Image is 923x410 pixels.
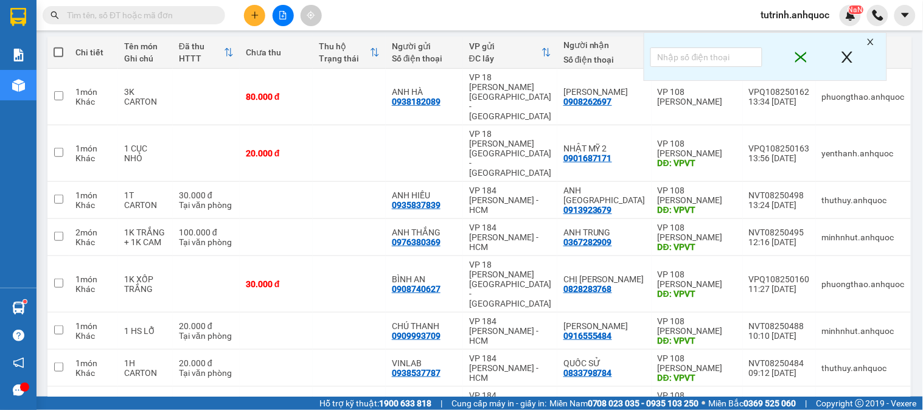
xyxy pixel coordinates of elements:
[563,321,646,331] div: KIM ANH
[75,395,112,405] div: 2 món
[749,395,810,405] div: NVT08250453
[75,144,112,153] div: 1 món
[749,190,810,200] div: NVT08250498
[709,397,796,410] span: Miền Bắc
[749,237,810,247] div: 12:16 [DATE]
[749,200,810,210] div: 13:24 [DATE]
[179,368,234,378] div: Tại văn phòng
[822,195,905,205] div: thuthuy.anhquoc
[549,397,699,410] span: Miền Nam
[75,321,112,331] div: 1 món
[319,54,370,63] div: Trạng thái
[872,10,883,21] img: phone-icon
[75,284,112,294] div: Khác
[12,302,25,314] img: warehouse-icon
[563,205,612,215] div: 0913923679
[749,153,810,163] div: 13:56 [DATE]
[67,9,211,22] input: Tìm tên, số ĐT hoặc mã đơn
[658,336,737,346] div: DĐ: VPVT
[246,47,307,57] div: Chưa thu
[23,300,27,304] sup: 1
[658,139,737,158] div: VP 108 [PERSON_NAME]
[563,274,646,284] div: CHỊ THANH
[563,395,646,405] div: ANH ĐẠT
[822,232,905,242] div: minhnhut.anhquoc
[749,144,810,153] div: VPQ108250163
[124,54,167,63] div: Ghi chú
[469,316,551,346] div: VP 184 [PERSON_NAME] - HCM
[124,144,167,163] div: 1 CỤC NHỎ
[855,399,864,408] span: copyright
[51,11,59,19] span: search
[279,11,287,19] span: file-add
[392,358,457,368] div: VINLAB
[179,200,234,210] div: Tại văn phòng
[301,5,322,26] button: aim
[12,49,25,61] img: solution-icon
[822,148,905,158] div: yenthanh.anhquoc
[75,87,112,97] div: 1 món
[563,40,646,50] div: Người nhận
[75,200,112,210] div: Khác
[563,368,612,378] div: 0833798784
[658,158,737,168] div: DĐ: VPVT
[749,228,810,237] div: NVT08250495
[840,45,855,69] span: close
[75,237,112,247] div: Khác
[12,79,25,92] img: warehouse-icon
[469,72,551,121] div: VP 18 [PERSON_NAME][GEOGRAPHIC_DATA] - [GEOGRAPHIC_DATA]
[392,228,457,237] div: ANH THẮNG
[246,148,307,158] div: 20.000 đ
[563,284,612,294] div: 0828283768
[469,260,551,308] div: VP 18 [PERSON_NAME][GEOGRAPHIC_DATA] - [GEOGRAPHIC_DATA]
[13,357,24,369] span: notification
[75,228,112,237] div: 2 món
[822,326,905,336] div: minhnhut.anhquoc
[789,49,813,64] span: close
[749,321,810,331] div: NVT08250488
[75,368,112,378] div: Khác
[658,205,737,215] div: DĐ: VPVT
[563,153,612,163] div: 0901687171
[563,358,646,368] div: QUỐC SỬ
[469,186,551,215] div: VP 184 [PERSON_NAME] - HCM
[749,97,810,106] div: 13:34 [DATE]
[848,5,863,14] sup: NaN
[563,186,646,205] div: ANH THỤY
[392,87,457,97] div: ANH HÀ
[751,7,840,23] span: tutrinh.anhquoc
[13,330,24,341] span: question-circle
[179,237,234,247] div: Tại văn phòng
[124,87,167,106] div: 3K CARTON
[658,269,737,289] div: VP 108 [PERSON_NAME]
[563,237,612,247] div: 0367282909
[124,41,167,51] div: Tên món
[806,397,807,410] span: |
[749,331,810,341] div: 10:10 [DATE]
[749,358,810,368] div: NVT08250484
[702,401,706,406] span: ⚪️
[650,47,762,67] input: Nhập số điện thoại
[75,274,112,284] div: 1 món
[563,228,646,237] div: ANH TRUNG
[392,331,441,341] div: 0909993709
[319,397,431,410] span: Hỗ trợ kỹ thuật:
[392,237,441,247] div: 0976380369
[179,41,224,51] div: Đã thu
[392,368,441,378] div: 0938537787
[658,242,737,252] div: DĐ: VPVT
[75,190,112,200] div: 1 món
[563,97,612,106] div: 0908262697
[563,87,646,97] div: VÕ KỴ
[392,395,457,405] div: ANH CƯỜNG
[75,97,112,106] div: Khác
[822,92,905,102] div: phuongthao.anhquoc
[392,97,441,106] div: 0938182089
[392,284,441,294] div: 0908740627
[75,358,112,368] div: 1 món
[658,223,737,242] div: VP 108 [PERSON_NAME]
[10,8,26,26] img: logo-vxr
[563,55,646,64] div: Số điện thoại
[658,373,737,383] div: DĐ: VPVT
[124,190,167,210] div: 1T CARTON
